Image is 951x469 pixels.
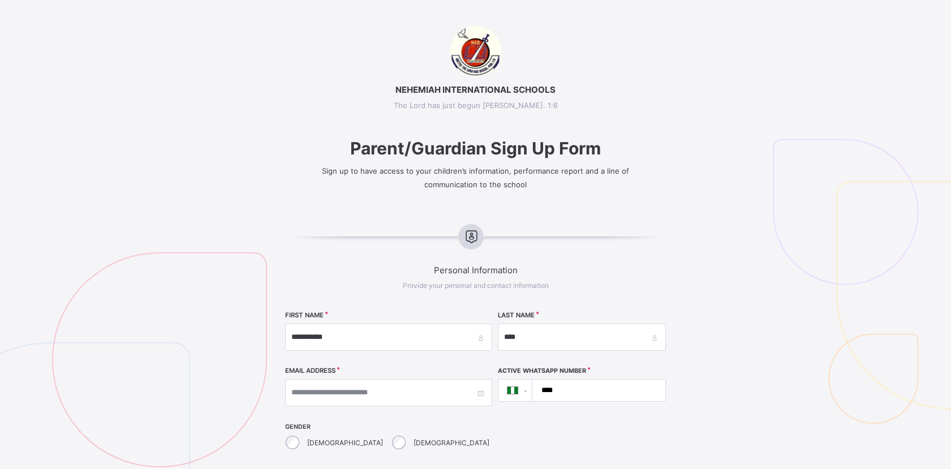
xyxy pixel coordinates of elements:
span: Provide your personal and contact information [403,281,549,290]
label: Active WhatsApp Number [498,367,586,375]
label: LAST NAME [498,311,535,319]
span: GENDER [285,423,492,431]
label: EMAIL ADDRESS [285,367,335,375]
label: FIRST NAME [285,311,324,319]
label: [DEMOGRAPHIC_DATA] [414,438,489,447]
span: Parent/Guardian Sign Up Form [238,138,713,158]
span: Personal Information [238,265,713,276]
span: Sign up to have access to your children’s information, performance report and a line of communica... [322,166,629,189]
span: NEHEMIAH INTERNATIONAL SCHOOLS [238,84,713,95]
label: [DEMOGRAPHIC_DATA] [307,438,383,447]
span: The Lord has just begun [PERSON_NAME]. 1:6 [238,101,713,110]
